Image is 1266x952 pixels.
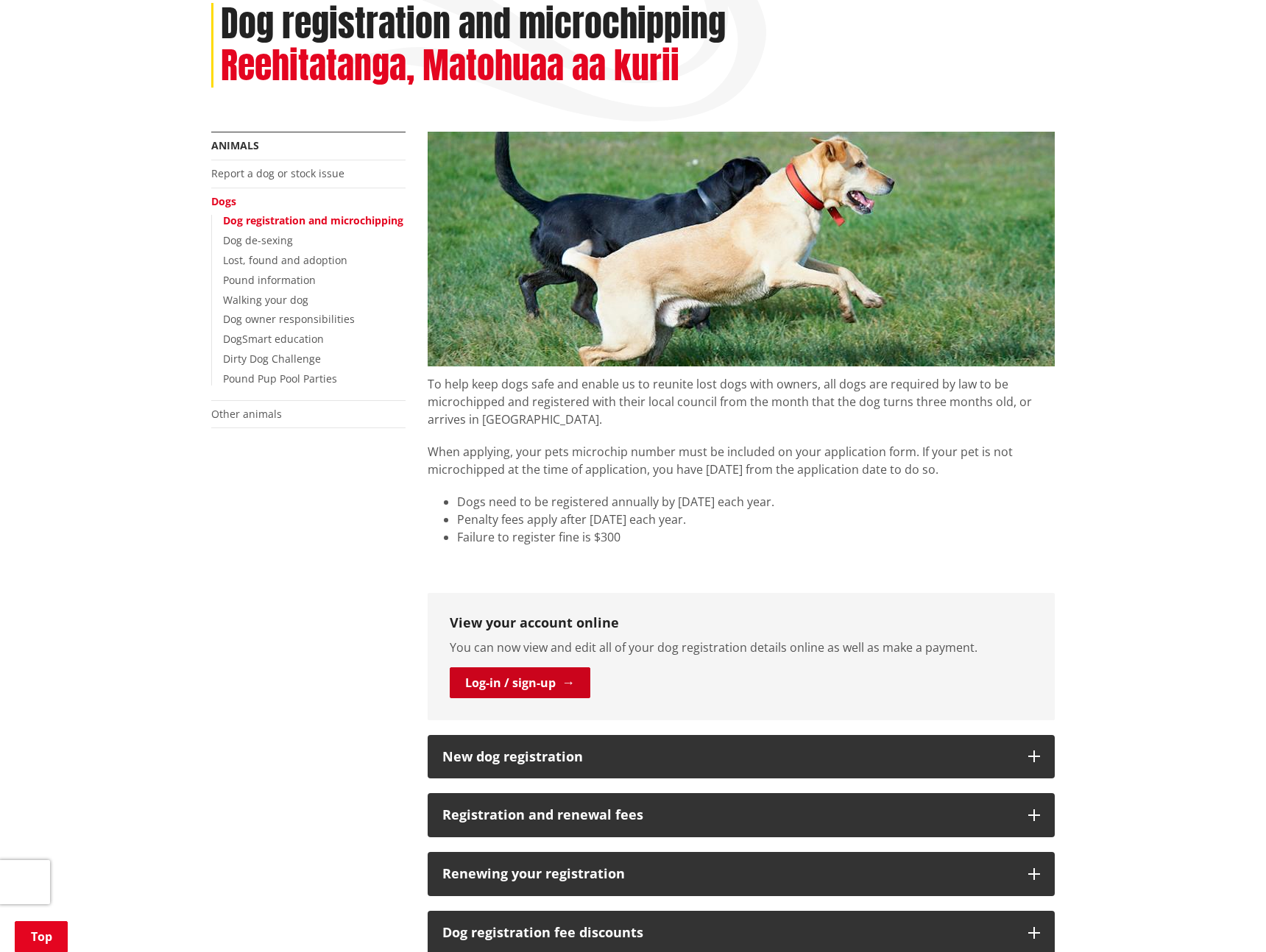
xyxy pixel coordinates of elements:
button: Renewing your registration [428,852,1055,896]
a: Dogs [211,194,236,208]
h3: Registration and renewal fees [442,808,1014,823]
button: New dog registration [428,735,1055,779]
p: You can now view and edit all of your dog registration details online as well as make a payment. [450,639,1033,656]
h3: New dog registration [442,750,1014,764]
a: Pound Pup Pool Parties [223,372,337,386]
a: Lost, found and adoption [223,253,347,267]
a: Pound information [223,273,316,287]
h2: Reehitatanga, Matohuaa aa kurii [221,45,679,88]
a: Dog owner responsibilities [223,312,355,326]
li: Dogs need to be registered annually by [DATE] each year. [457,493,1055,511]
a: Dog registration and microchipping [223,213,403,227]
iframe: Messenger Launcher [1198,890,1251,943]
a: Top [15,921,68,952]
li: Penalty fees apply after [DATE] each year. [457,511,1055,528]
a: Other animals [211,407,282,421]
img: Register your dog [428,132,1055,366]
p: When applying, your pets microchip number must be included on your application form. If your pet ... [428,443,1055,478]
a: Dog de-sexing [223,233,293,247]
a: Walking your dog [223,293,308,307]
a: Report a dog or stock issue [211,166,344,180]
a: Log-in / sign-up [450,667,590,698]
a: Dirty Dog Challenge [223,352,321,366]
h3: View your account online [450,615,1033,631]
h3: Renewing your registration [442,867,1014,881]
a: DogSmart education [223,332,324,346]
button: Registration and renewal fees [428,793,1055,837]
h3: Dog registration fee discounts [442,926,1014,940]
h1: Dog registration and microchipping [221,3,726,46]
li: Failure to register fine is $300 [457,528,1055,546]
a: Animals [211,138,259,152]
p: To help keep dogs safe and enable us to reunite lost dogs with owners, all dogs are required by l... [428,366,1055,428]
